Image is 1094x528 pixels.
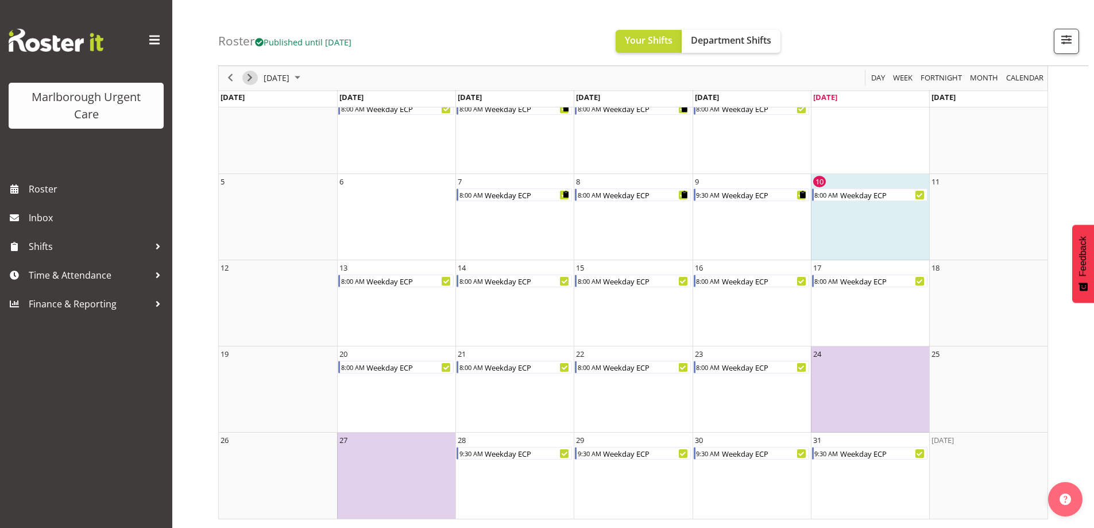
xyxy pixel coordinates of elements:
div: 8:00 AM [340,103,365,114]
div: 21 [458,348,466,360]
div: 8:00 AM [458,275,484,287]
div: Weekday ECP Begin From Friday, October 10, 2025 at 8:00:00 AM GMT+13:00 Ends At Friday, October 1... [812,188,927,201]
div: 23 [695,348,703,360]
div: 12 [221,262,229,273]
td: Wednesday, October 15, 2025 [574,260,692,346]
div: 8:00 AM [814,275,839,287]
span: Finance & Reporting [29,295,149,313]
div: [DATE] [931,434,954,446]
div: Weekday ECP [484,361,571,373]
div: 9:30 AM [695,189,721,201]
button: Fortnight [919,71,964,86]
td: Saturday, October 18, 2025 [929,260,1047,346]
div: 14 [458,262,466,273]
div: 8:00 AM [814,189,839,201]
td: Sunday, October 12, 2025 [219,260,337,346]
div: Weekday ECP [365,275,453,287]
span: [DATE] [339,92,364,102]
div: 6 [339,176,343,187]
div: Weekday ECP Begin From Tuesday, October 21, 2025 at 8:00:00 AM GMT+13:00 Ends At Tuesday, October... [457,361,572,373]
div: 5 [221,176,225,187]
div: Weekday ECP Begin From Thursday, October 2, 2025 at 8:00:00 AM GMT+13:00 Ends At Thursday, Octobe... [694,102,809,115]
span: [DATE] [576,92,600,102]
td: Tuesday, October 28, 2025 [455,433,574,519]
span: calendar [1005,71,1045,86]
td: Tuesday, October 21, 2025 [455,346,574,433]
span: [DATE] [931,92,956,102]
div: 17 [813,262,821,273]
div: 8 [576,176,580,187]
td: Tuesday, October 7, 2025 [455,174,574,260]
td: Saturday, October 4, 2025 [929,88,1047,174]
td: Thursday, October 2, 2025 [693,88,811,174]
button: Timeline Month [968,71,1000,86]
button: Next [242,71,258,86]
div: 9:30 AM [577,448,602,459]
div: Weekday ECP Begin From Friday, October 17, 2025 at 8:00:00 AM GMT+13:00 Ends At Friday, October 1... [812,275,927,287]
div: Weekday ECP [484,189,571,201]
div: Weekday ECP [721,275,809,287]
div: Weekday ECP [602,103,690,114]
span: [DATE] [262,71,291,86]
div: 18 [931,262,940,273]
td: Monday, October 27, 2025 [337,433,455,519]
div: Weekday ECP Begin From Wednesday, October 29, 2025 at 9:30:00 AM GMT+13:00 Ends At Wednesday, Oct... [575,447,690,460]
div: 28 [458,434,466,446]
td: Friday, October 31, 2025 [811,433,929,519]
td: Thursday, October 23, 2025 [693,346,811,433]
div: Weekday ECP [365,103,453,114]
div: 8:00 AM [577,189,602,201]
span: Roster [29,180,167,198]
span: Fortnight [919,71,963,86]
div: Weekday ECP Begin From Thursday, October 9, 2025 at 9:30:00 AM GMT+13:00 Ends At Thursday, Octobe... [694,188,809,201]
div: Weekday ECP [602,275,690,287]
div: Weekday ECP Begin From Tuesday, October 28, 2025 at 9:30:00 AM GMT+13:00 Ends At Tuesday, October... [457,447,572,460]
td: Sunday, October 26, 2025 [219,433,337,519]
div: 29 [576,434,584,446]
span: [DATE] [458,92,482,102]
div: 8:00 AM [695,361,721,373]
span: Inbox [29,209,167,226]
div: 8:00 AM [577,275,602,287]
span: Published until [DATE] [255,36,351,48]
div: 31 [813,434,821,446]
span: [DATE] [695,92,719,102]
td: Tuesday, October 14, 2025 [455,260,574,346]
td: Monday, October 6, 2025 [337,174,455,260]
div: Weekday ECP [365,361,453,373]
div: 8:00 AM [695,103,721,114]
div: 8:00 AM [577,103,602,114]
td: Wednesday, October 22, 2025 [574,346,692,433]
td: Wednesday, October 29, 2025 [574,433,692,519]
div: Weekday ECP [721,189,809,201]
div: 8:00 AM [458,189,484,201]
span: Day [870,71,886,86]
div: 8:00 AM [340,275,365,287]
button: Previous [223,71,238,86]
div: Weekday ECP [839,275,927,287]
div: Weekday ECP [721,103,809,114]
div: Marlborough Urgent Care [20,88,152,123]
div: Weekday ECP Begin From Monday, September 29, 2025 at 8:00:00 AM GMT+13:00 Ends At Monday, Septemb... [338,102,454,115]
button: Timeline Week [891,71,915,86]
div: 20 [339,348,347,360]
div: 26 [221,434,229,446]
button: Timeline Day [869,71,887,86]
div: Weekday ECP Begin From Tuesday, September 30, 2025 at 8:00:00 AM GMT+13:00 Ends At Tuesday, Septe... [457,102,572,115]
div: 11 [931,176,940,187]
span: Month [969,71,999,86]
div: 8:00 AM [340,361,365,373]
div: Weekday ECP [484,275,571,287]
div: next period [240,66,260,90]
div: Weekday ECP Begin From Wednesday, October 8, 2025 at 8:00:00 AM GMT+13:00 Ends At Wednesday, Octo... [575,188,690,201]
td: Saturday, October 11, 2025 [929,174,1047,260]
td: Friday, October 10, 2025 [811,174,929,260]
div: Weekday ECP [839,189,927,201]
button: Your Shifts [616,30,682,53]
div: October 2025 [260,66,307,90]
div: previous period [221,66,240,90]
td: Sunday, October 5, 2025 [219,174,337,260]
div: 9:30 AM [458,448,484,459]
div: Weekday ECP Begin From Thursday, October 16, 2025 at 8:00:00 AM GMT+13:00 Ends At Thursday, Octob... [694,275,809,287]
div: Weekday ECP [721,448,809,459]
